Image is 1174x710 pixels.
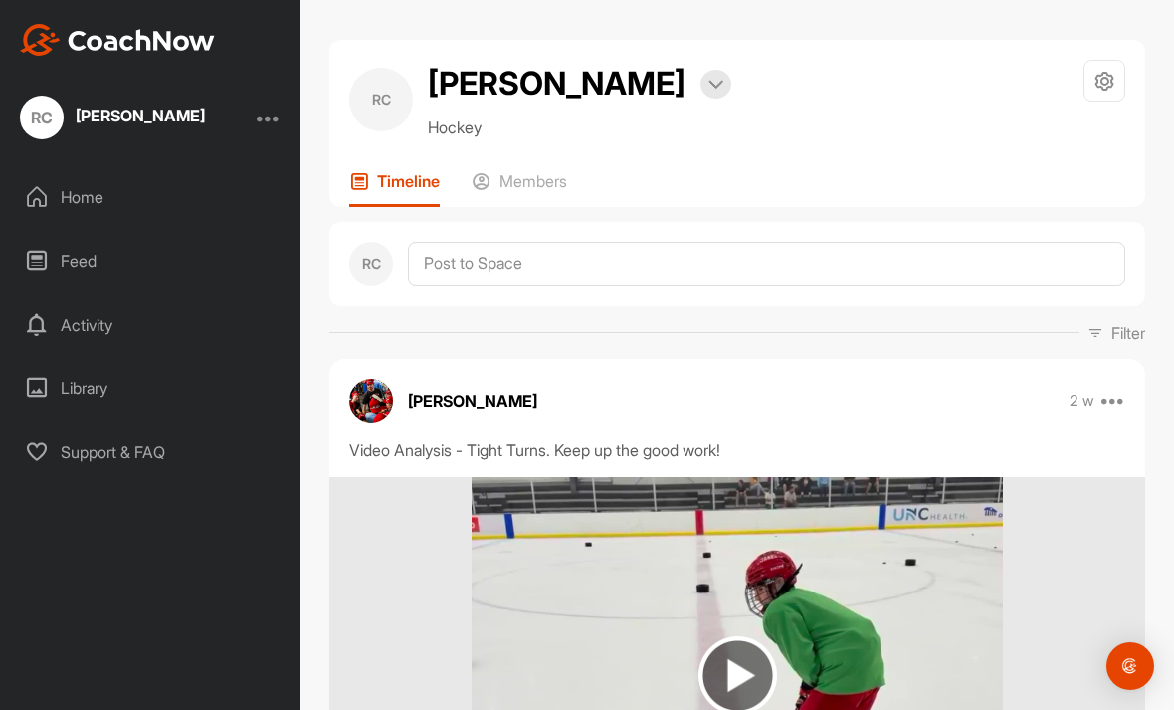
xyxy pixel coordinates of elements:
div: Open Intercom Messenger [1106,642,1154,690]
p: 2 w [1070,391,1094,411]
img: CoachNow [20,24,215,56]
div: [PERSON_NAME] [76,108,205,123]
h2: [PERSON_NAME] [428,60,685,108]
div: RC [349,242,393,286]
div: Library [11,363,292,413]
div: Home [11,172,292,222]
p: [PERSON_NAME] [408,389,537,413]
p: Members [499,171,567,191]
div: Support & FAQ [11,427,292,477]
p: Hockey [428,116,731,139]
img: avatar [349,379,393,423]
p: Filter [1111,321,1145,345]
p: Timeline [377,171,440,191]
div: Activity [11,300,292,350]
div: RC [349,68,413,131]
div: Feed [11,236,292,286]
div: RC [20,96,64,139]
div: Video Analysis - Tight Turns. Keep up the good work! [349,438,1125,462]
img: arrow-down [708,80,723,90]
